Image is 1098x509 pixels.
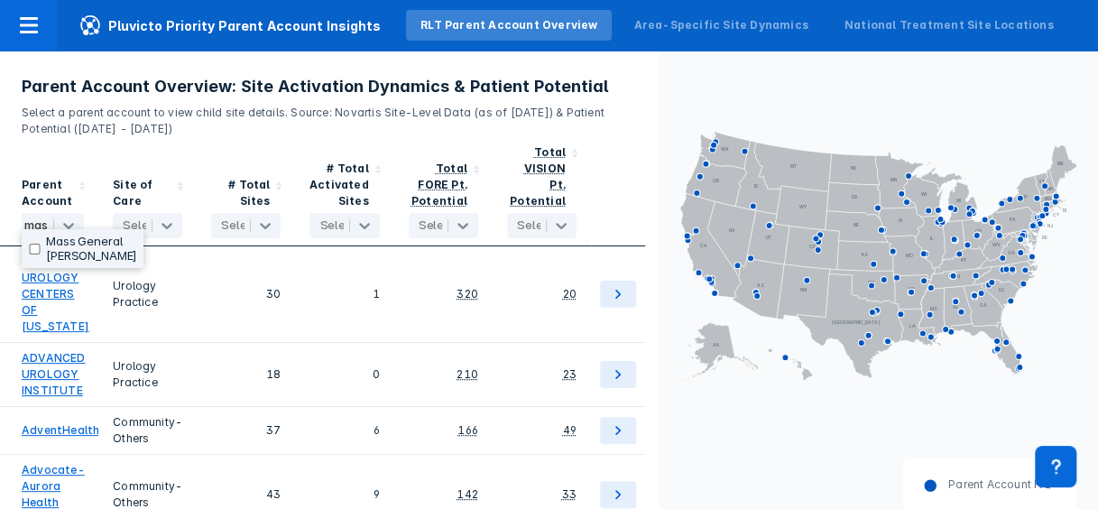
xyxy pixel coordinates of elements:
[113,254,182,335] div: Urology Practice
[197,137,295,246] div: Sort
[22,177,73,209] div: Parent Account
[46,235,137,263] label: Mass General [PERSON_NAME]
[113,177,171,209] div: Site of Care
[394,137,493,246] div: Sort
[295,137,393,246] div: Sort
[309,254,379,335] div: 1
[563,422,577,439] div: 49
[562,486,577,503] div: 33
[22,76,637,97] h3: Parent Account Overview: Site Activation Dynamics & Patient Potential
[22,422,99,439] a: AdventHealth
[309,161,369,209] div: # Total Activated Sites
[563,366,577,383] div: 23
[211,414,281,447] div: 37
[211,254,281,335] div: 30
[113,414,182,447] div: Community-Others
[22,350,86,399] a: ADVANCED UROLOGY INSTITUTE
[457,286,478,302] div: 320
[457,422,478,439] div: 166
[457,366,478,383] div: 210
[58,14,402,36] span: Pluvicto Priority Parent Account Insights
[830,10,1068,41] a: National Treatment Site Locations
[563,286,577,302] div: 20
[113,350,182,399] div: Urology Practice
[457,486,478,503] div: 142
[619,10,822,41] a: Area-Specific Site Dynamics
[411,162,467,208] div: Total FORE Pt. Potential
[937,477,1051,493] dd: Parent Account HQ
[633,17,807,33] div: Area-Specific Site Dynamics
[420,17,597,33] div: RLT Parent Account Overview
[493,137,591,246] div: Sort
[844,17,1054,33] div: National Treatment Site Locations
[1035,446,1076,487] div: Contact Support
[510,145,566,208] div: Total VISION Pt. Potential
[309,414,379,447] div: 6
[98,137,197,246] div: Sort
[22,97,637,137] p: Select a parent account to view child site details. Source: Novartis Site-Level Data (as of [DATE...
[211,350,281,399] div: 18
[22,254,89,335] a: ADVANCED UROLOGY CENTERS OF [US_STATE]
[406,10,612,41] a: RLT Parent Account Overview
[211,177,270,209] div: # Total Sites
[309,350,379,399] div: 0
